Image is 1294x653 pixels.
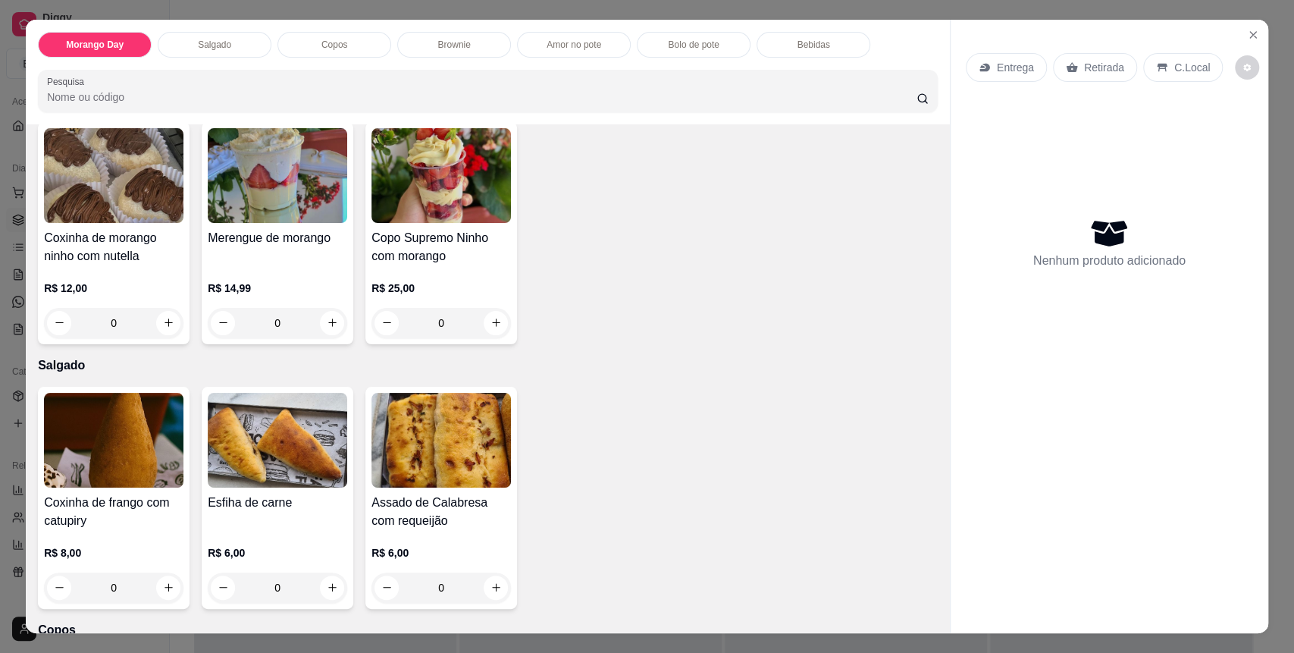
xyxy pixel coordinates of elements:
p: Salgado [198,39,231,51]
img: product-image [208,393,347,488]
img: product-image [371,393,511,488]
p: R$ 12,00 [44,281,183,296]
p: Entrega [997,60,1034,75]
h4: Esfiha de carne [208,494,347,512]
button: Close [1241,23,1265,47]
p: R$ 14,99 [208,281,347,296]
p: C.Local [1174,60,1210,75]
button: increase-product-quantity [484,311,508,335]
p: Retirada [1084,60,1124,75]
button: increase-product-quantity [156,576,180,600]
p: R$ 6,00 [208,545,347,560]
button: increase-product-quantity [484,576,508,600]
img: product-image [44,393,183,488]
input: Pesquisa [47,89,916,105]
p: Copos [321,39,348,51]
p: R$ 8,00 [44,545,183,560]
img: product-image [208,128,347,223]
p: Brownie [437,39,470,51]
button: decrease-product-quantity [47,311,71,335]
button: decrease-product-quantity [374,311,399,335]
p: Bolo de pote [668,39,719,51]
h4: Copo Supremo Ninho com morango [371,229,511,265]
button: decrease-product-quantity [211,576,235,600]
button: decrease-product-quantity [374,576,399,600]
p: Amor no pote [547,39,601,51]
p: R$ 6,00 [371,545,511,560]
button: decrease-product-quantity [1235,55,1259,80]
p: Bebidas [797,39,829,51]
button: decrease-product-quantity [211,311,235,335]
p: R$ 25,00 [371,281,511,296]
p: Salgado [38,356,938,375]
h4: Coxinha de morango ninho com nutella [44,229,183,265]
img: product-image [44,128,183,223]
img: product-image [371,128,511,223]
button: decrease-product-quantity [47,576,71,600]
label: Pesquisa [47,75,89,88]
h4: Assado de Calabresa com requeijão [371,494,511,530]
p: Morango Day [66,39,124,51]
p: Nenhum produto adicionado [1033,252,1186,270]
button: increase-product-quantity [320,311,344,335]
button: increase-product-quantity [320,576,344,600]
button: increase-product-quantity [156,311,180,335]
h4: Coxinha de frango com catupiry [44,494,183,530]
h4: Merengue de morango [208,229,347,247]
p: Copos [38,621,938,639]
